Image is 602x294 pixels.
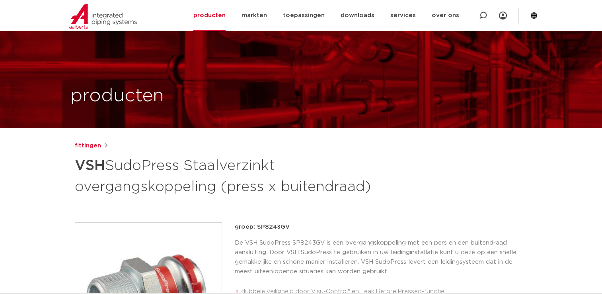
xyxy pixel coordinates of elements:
[235,222,528,232] p: groep: SP8243GV
[235,238,528,276] p: De VSH SudoPress SP8243GV is een overgangskoppeling met een pers en een buitendraad aansluiting. ...
[75,159,105,173] strong: VSH
[75,154,374,197] h1: SudoPress Staalverzinkt overgangskoppeling (press x buitendraad)
[70,83,164,109] h1: producten
[75,141,101,151] a: fittingen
